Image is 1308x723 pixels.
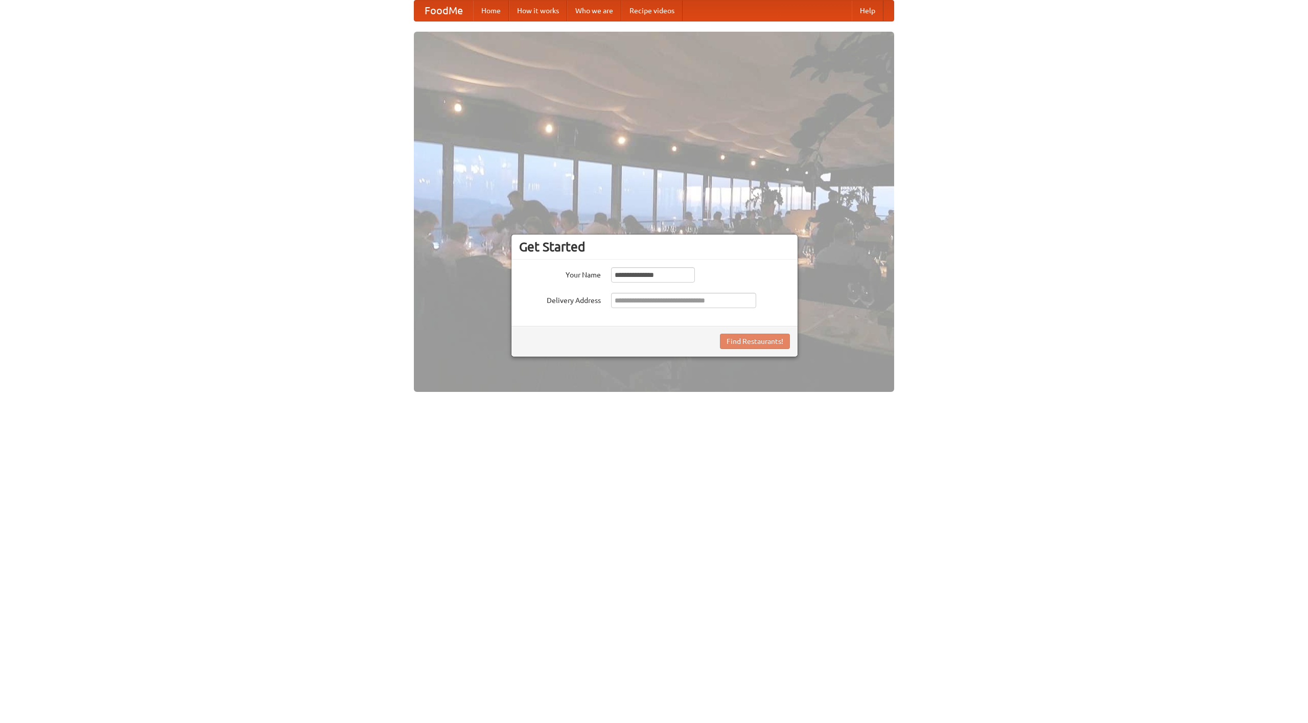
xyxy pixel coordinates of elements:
button: Find Restaurants! [720,334,790,349]
label: Delivery Address [519,293,601,306]
a: How it works [509,1,567,21]
h3: Get Started [519,239,790,254]
a: Help [852,1,883,21]
a: FoodMe [414,1,473,21]
a: Recipe videos [621,1,683,21]
label: Your Name [519,267,601,280]
a: Home [473,1,509,21]
a: Who we are [567,1,621,21]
